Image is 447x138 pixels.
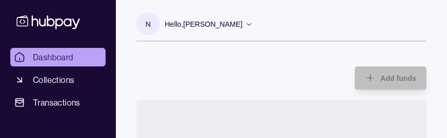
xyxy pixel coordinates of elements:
[165,19,243,30] p: Hello, [PERSON_NAME]
[10,48,106,66] a: Dashboard
[381,74,416,82] span: Add funds
[33,96,80,109] span: Transactions
[355,66,426,90] button: Add funds
[33,51,74,63] span: Dashboard
[10,71,106,89] a: Collections
[145,19,150,30] p: N
[33,74,74,86] span: Collections
[10,93,106,112] a: Transactions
